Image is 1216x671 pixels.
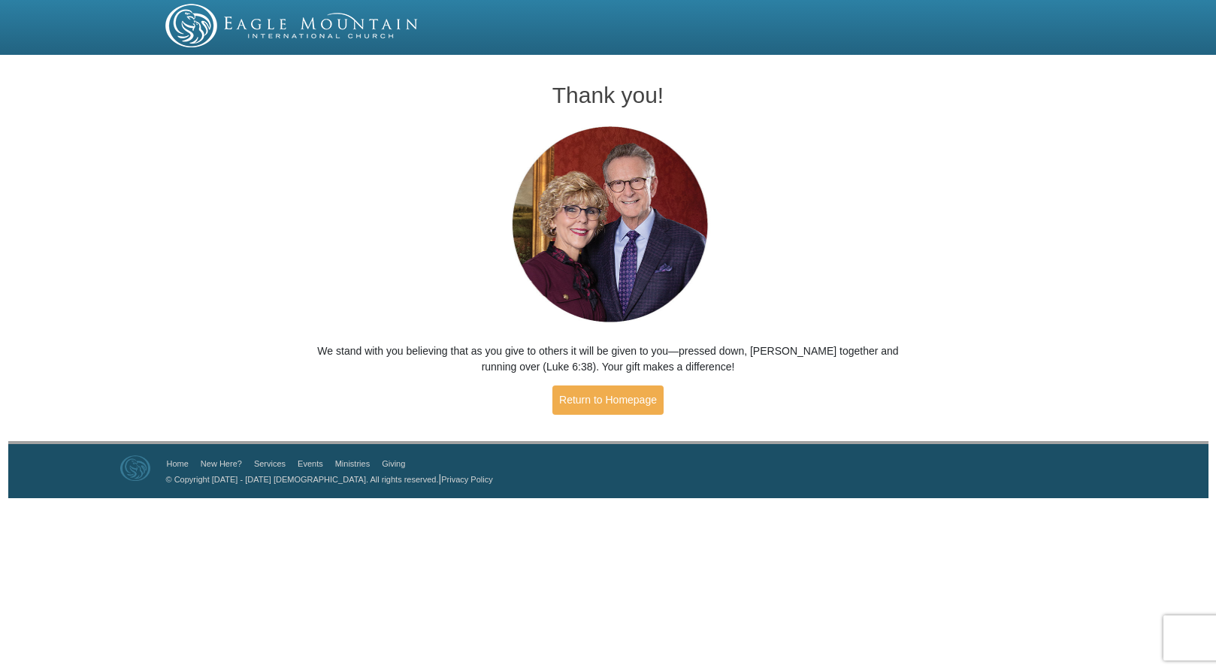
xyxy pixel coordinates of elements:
[552,385,664,415] a: Return to Homepage
[254,459,286,468] a: Services
[298,459,323,468] a: Events
[441,475,492,484] a: Privacy Policy
[312,83,904,107] h1: Thank you!
[167,459,189,468] a: Home
[382,459,405,468] a: Giving
[335,459,370,468] a: Ministries
[201,459,242,468] a: New Here?
[498,122,719,328] img: Pastors George and Terri Pearsons
[166,475,439,484] a: © Copyright [DATE] - [DATE] [DEMOGRAPHIC_DATA]. All rights reserved.
[165,4,419,47] img: EMIC
[161,471,493,487] p: |
[120,455,150,481] img: Eagle Mountain International Church
[312,343,904,375] p: We stand with you believing that as you give to others it will be given to you—pressed down, [PER...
